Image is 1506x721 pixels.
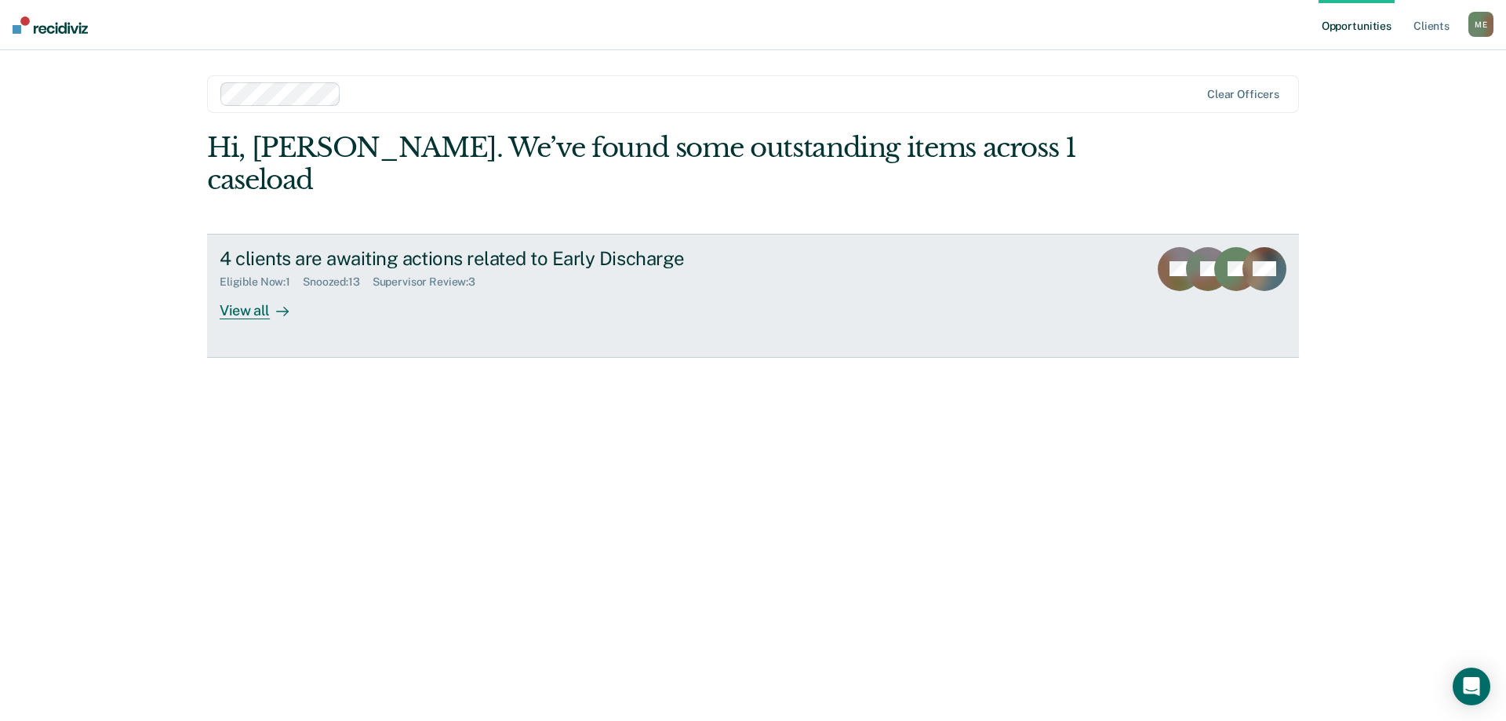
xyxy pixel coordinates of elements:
button: ME [1468,12,1493,37]
div: Snoozed : 13 [303,275,373,289]
div: M E [1468,12,1493,37]
div: View all [220,289,307,319]
div: Clear officers [1207,88,1279,101]
div: 4 clients are awaiting actions related to Early Discharge [220,247,770,270]
a: 4 clients are awaiting actions related to Early DischargeEligible Now:1Snoozed:13Supervisor Revie... [207,234,1299,358]
img: Recidiviz [13,16,88,34]
div: Supervisor Review : 3 [373,275,488,289]
div: Hi, [PERSON_NAME]. We’ve found some outstanding items across 1 caseload [207,132,1081,196]
div: Open Intercom Messenger [1453,668,1490,705]
div: Eligible Now : 1 [220,275,303,289]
